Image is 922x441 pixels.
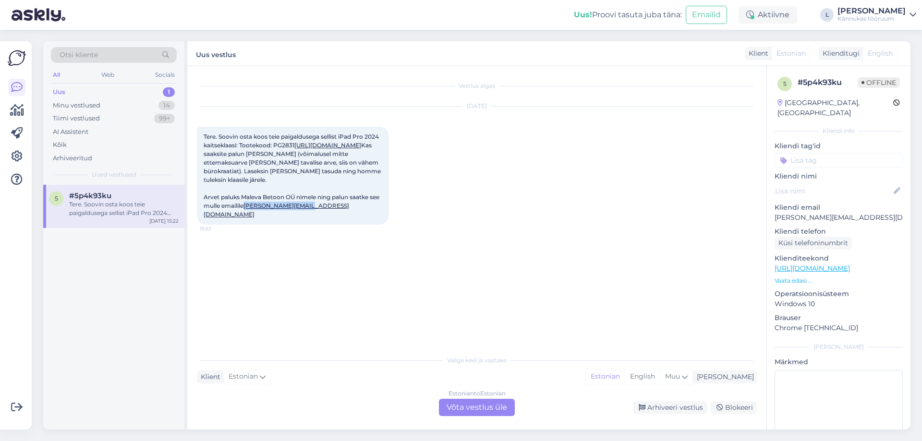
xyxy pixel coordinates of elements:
div: Arhiveeri vestlus [633,401,707,414]
div: 14 [158,101,175,110]
img: Askly Logo [8,49,26,67]
div: Estonian to Estonian [449,389,506,398]
b: Uus! [574,10,592,19]
p: Kliendi tag'id [775,141,903,151]
div: [PERSON_NAME] [837,7,906,15]
a: [URL][DOMAIN_NAME] [294,142,361,149]
div: L [820,8,834,22]
div: Minu vestlused [53,101,100,110]
div: Proovi tasuta juba täna: [574,9,682,21]
div: Socials [153,69,177,81]
div: AI Assistent [53,127,88,137]
span: Uued vestlused [92,170,136,179]
div: Kännukas tööruum [837,15,906,23]
span: 5 [55,195,58,202]
div: [GEOGRAPHIC_DATA], [GEOGRAPHIC_DATA] [777,98,893,118]
p: Kliendi telefon [775,226,903,237]
label: Uus vestlus [196,47,236,60]
p: Operatsioonisüsteem [775,289,903,299]
input: Lisa tag [775,153,903,167]
div: Uus [53,87,65,97]
div: Klienditugi [819,48,860,59]
div: Web [99,69,116,81]
div: All [51,69,62,81]
div: Võta vestlus üle [439,399,515,416]
span: 15:22 [200,225,236,232]
p: Brauser [775,313,903,323]
span: Offline [858,77,900,88]
div: Kõik [53,140,67,150]
span: Estonian [776,48,806,59]
div: # 5p4k93ku [798,77,858,88]
p: Kliendi email [775,203,903,213]
div: Aktiivne [739,6,797,24]
p: Kliendi nimi [775,171,903,181]
div: Arhiveeritud [53,154,92,163]
span: English [868,48,893,59]
p: [PERSON_NAME][EMAIL_ADDRESS][DOMAIN_NAME] [775,213,903,223]
div: Tere. Soovin osta koos teie paigaldusega sellist iPad Pro 2024 kaitseklaasi: Tootekood: PG2831 [U... [69,200,179,217]
div: [PERSON_NAME] [775,343,903,351]
div: Blokeeri [711,401,757,414]
a: [PERSON_NAME][EMAIL_ADDRESS][DOMAIN_NAME] [204,202,349,218]
a: [PERSON_NAME]Kännukas tööruum [837,7,916,23]
a: [URL][DOMAIN_NAME] [775,264,850,273]
div: Klient [197,372,220,382]
div: Klient [745,48,768,59]
p: Vaata edasi ... [775,276,903,285]
div: Estonian [586,369,625,384]
p: Klienditeekond [775,253,903,263]
div: English [625,369,660,384]
div: Vestlus algas [197,82,757,90]
div: [DATE] 15:22 [149,217,179,225]
p: Windows 10 [775,299,903,309]
div: [DATE] [197,102,757,110]
span: Tere. Soovin osta koos teie paigaldusega sellist iPad Pro 2024 kaitseklaasi: Tootekood: PG2831 Ka... [204,133,382,218]
span: #5p4k93ku [69,191,111,200]
span: Otsi kliente [60,50,98,60]
div: [PERSON_NAME] [693,372,754,382]
p: Chrome [TECHNICAL_ID] [775,323,903,333]
span: Estonian [229,371,258,382]
div: Valige keel ja vastake [197,356,757,365]
button: Emailid [686,6,727,24]
input: Lisa nimi [775,186,892,196]
p: Märkmed [775,357,903,367]
div: 1 [163,87,175,97]
div: Kliendi info [775,127,903,135]
span: 5 [783,80,787,87]
div: Tiimi vestlused [53,114,100,123]
span: Muu [665,372,680,381]
div: 99+ [154,114,175,123]
div: Küsi telefoninumbrit [775,237,852,250]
